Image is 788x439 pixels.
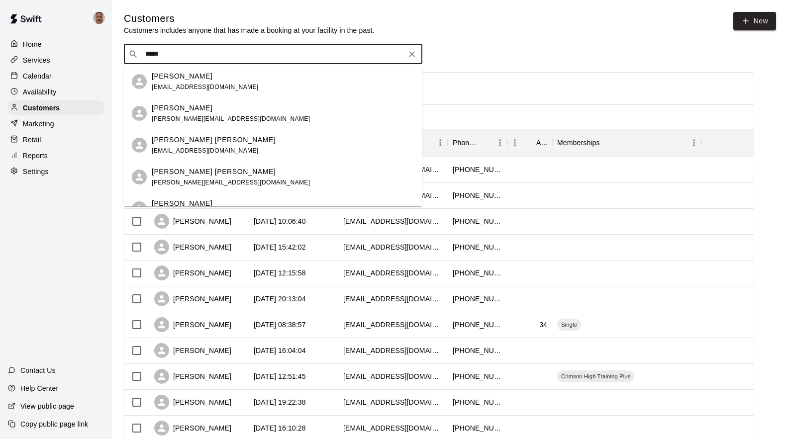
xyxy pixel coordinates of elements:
div: awoodwastlund@gmail.com [343,268,443,278]
p: Services [23,55,50,65]
button: Clear [405,47,419,61]
div: Trenton Petersen [132,106,147,121]
div: Memberships [552,129,701,157]
button: Menu [507,135,522,150]
a: Services [8,53,104,68]
div: [PERSON_NAME] [154,343,231,358]
div: 2025-09-12 12:15:58 [254,268,306,278]
div: Crimson High Training Plus [557,370,634,382]
div: +14352295169 [453,268,502,278]
div: +14353138624 [453,294,502,304]
div: Age [507,129,552,157]
div: 2025-09-08 16:04:04 [254,346,306,355]
a: Customers [8,100,104,115]
img: Michael Gargano [93,12,105,24]
p: Customers includes anyone that has made a booking at your facility in the past. [124,25,375,35]
div: Search customers by name or email [124,44,422,64]
p: Customers [23,103,60,113]
a: Settings [8,164,104,179]
div: 2025-09-13 15:42:02 [254,242,306,252]
button: Menu [433,135,448,150]
div: 2025-09-04 19:22:38 [254,397,306,407]
div: [PERSON_NAME] [154,214,231,229]
div: verosroyalcleaning@gmail.com [343,423,443,433]
div: +14353400746 [453,165,502,175]
div: dixietitans435@gmail.com [343,320,443,330]
div: [PERSON_NAME] [154,421,231,436]
button: Menu [687,135,701,150]
div: tyreethurgood@gmail.com [343,294,443,304]
div: +14356697820 [453,216,502,226]
p: Retail [23,135,41,145]
div: +18012440029 [453,320,502,330]
div: 2025-09-17 10:06:40 [254,216,306,226]
div: Matt Peterson [132,74,147,89]
a: Reports [8,148,104,163]
span: Crimson High Training Plus [557,372,634,380]
p: [PERSON_NAME] [152,71,212,82]
a: Marketing [8,116,104,131]
div: Single [557,319,581,331]
div: Phone Number [453,129,479,157]
p: Availability [23,87,57,97]
div: Maxton Petersen [132,201,147,216]
div: [PERSON_NAME] [154,395,231,410]
p: Copy public page link [20,419,88,429]
div: Retail [8,132,104,147]
a: Availability [8,85,104,99]
div: Age [536,129,547,157]
h5: Customers [124,12,375,25]
a: Home [8,37,104,52]
div: [PERSON_NAME] [154,265,231,280]
div: [PERSON_NAME] [154,317,231,332]
p: Help Center [20,383,58,393]
span: Single [557,321,581,329]
div: Email [338,129,448,157]
div: Sawyer Peterson [132,138,147,153]
a: New [733,12,776,30]
div: 2025-09-10 20:13:04 [254,294,306,304]
span: [EMAIL_ADDRESS][DOMAIN_NAME] [152,84,259,90]
div: Miller Petersen [132,170,147,184]
button: Sort [479,136,492,150]
p: Contact Us [20,365,56,375]
div: +14356320987 [453,397,502,407]
p: Home [23,39,42,49]
div: [PERSON_NAME] [154,291,231,306]
p: Calendar [23,71,52,81]
p: Reports [23,151,48,161]
div: [PERSON_NAME] [154,240,231,255]
span: [PERSON_NAME][EMAIL_ADDRESS][DOMAIN_NAME] [152,179,310,186]
p: View public page [20,401,74,411]
p: [PERSON_NAME] [PERSON_NAME] [152,135,276,145]
div: [PERSON_NAME] [154,369,231,384]
div: d.bundy19@gmail.com [343,242,443,252]
div: Memberships [557,129,600,157]
button: Sort [600,136,614,150]
span: [PERSON_NAME][EMAIL_ADDRESS][DOMAIN_NAME] [152,115,310,122]
div: +14357737171 [453,371,502,381]
div: marchantneal@gmail.com [343,371,443,381]
span: [EMAIL_ADDRESS][DOMAIN_NAME] [152,147,259,154]
a: Calendar [8,69,104,84]
div: +18015584894 [453,346,502,355]
div: +14356695870 [453,242,502,252]
div: jpd.silverstone@gmail.com [343,397,443,407]
div: 34 [539,320,547,330]
div: 2025-09-04 16:10:28 [254,423,306,433]
div: mattlundin.22@gmail.com [343,216,443,226]
button: Menu [492,135,507,150]
p: Settings [23,167,49,176]
div: dawoods81@hotmail.com [343,346,443,355]
div: Michael Gargano [91,8,112,28]
button: Sort [522,136,536,150]
p: [PERSON_NAME] [152,103,212,113]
